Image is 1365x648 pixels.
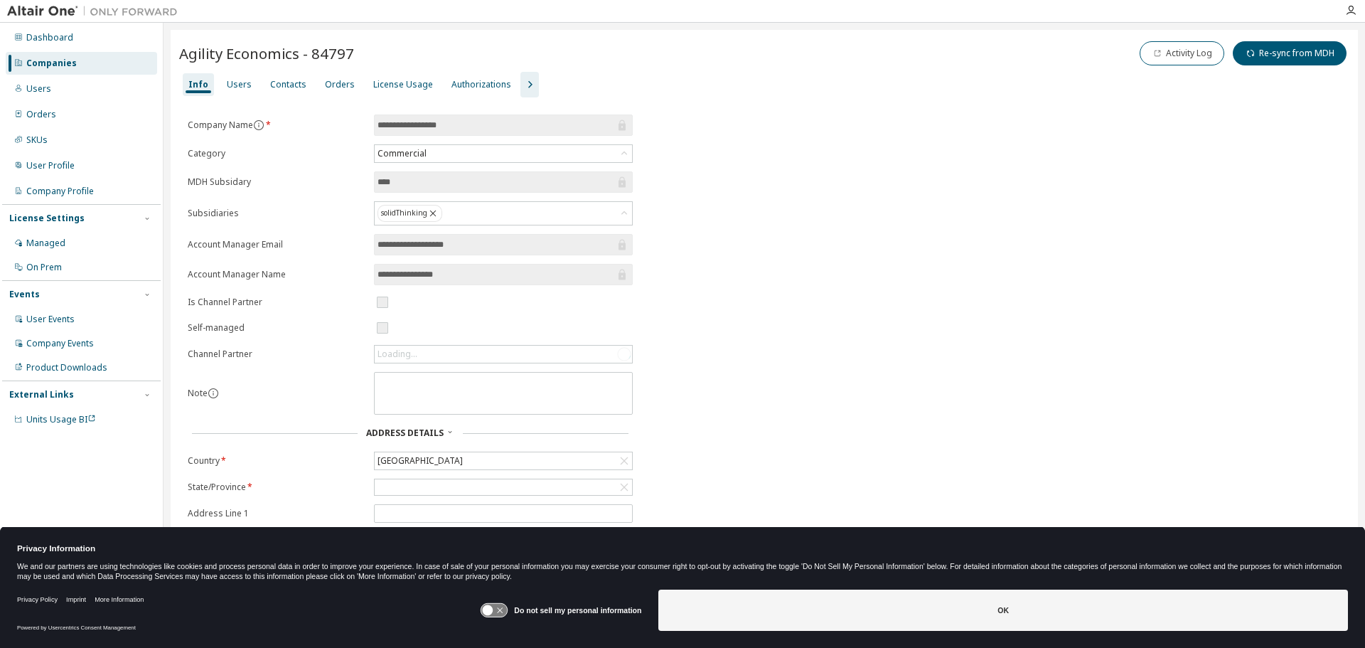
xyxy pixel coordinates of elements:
label: MDH Subsidary [188,176,365,188]
span: Address Details [366,427,444,439]
span: Agility Economics - 84797 [179,43,354,63]
div: Users [26,83,51,95]
div: Events [9,289,40,300]
div: Authorizations [451,79,511,90]
div: Companies [26,58,77,69]
div: Dashboard [26,32,73,43]
div: Company Events [26,338,94,349]
div: Commercial [375,146,429,161]
label: Note [188,387,208,399]
div: Company Profile [26,186,94,197]
div: solidThinking [378,205,442,222]
div: Loading... [378,349,417,360]
div: Orders [325,79,355,90]
div: Commercial [375,145,632,162]
div: Loading... [375,346,632,363]
label: Company Name [188,119,365,131]
img: Altair One [7,4,185,18]
div: [GEOGRAPHIC_DATA] [375,452,632,469]
label: Self-managed [188,322,365,334]
div: SKUs [26,134,48,146]
label: Address Line 1 [188,508,365,519]
span: Units Usage BI [26,413,96,425]
button: Re-sync from MDH [1233,41,1347,65]
label: Country [188,455,365,467]
label: Account Manager Email [188,239,365,250]
div: License Usage [373,79,433,90]
label: Account Manager Name [188,269,365,280]
div: Orders [26,109,56,120]
div: License Settings [9,213,85,224]
div: Users [227,79,252,90]
div: solidThinking [375,202,632,225]
label: Subsidiaries [188,208,365,219]
div: [GEOGRAPHIC_DATA] [375,453,465,469]
button: information [208,388,219,399]
div: Product Downloads [26,362,107,373]
label: Channel Partner [188,349,365,360]
div: Managed [26,238,65,249]
div: External Links [9,389,74,400]
label: Category [188,148,365,159]
div: User Events [26,314,75,325]
div: User Profile [26,160,75,171]
div: Info [188,79,208,90]
div: Contacts [270,79,306,90]
div: On Prem [26,262,62,273]
button: information [253,119,264,131]
button: Activity Log [1140,41,1224,65]
label: Is Channel Partner [188,297,365,308]
label: State/Province [188,482,365,493]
